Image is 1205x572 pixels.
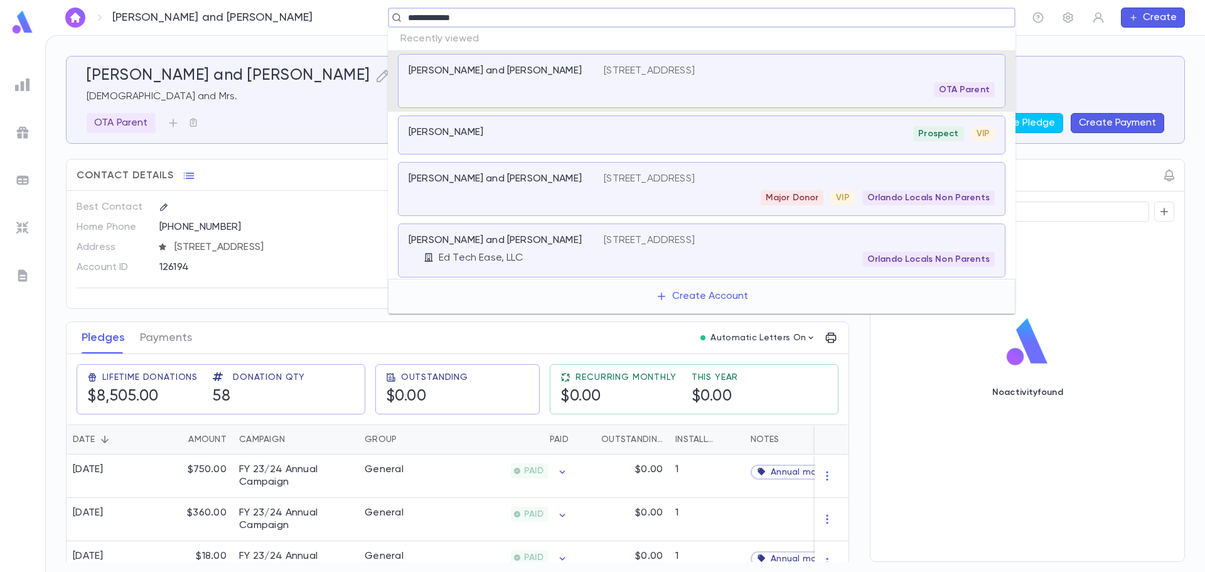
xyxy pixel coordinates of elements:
button: Sort [718,429,738,450]
button: Payments [140,322,192,353]
span: VIP [972,129,995,139]
div: [DATE] [73,463,104,476]
img: reports_grey.c525e4749d1bce6a11f5fe2a8de1b229.svg [15,77,30,92]
span: Orlando Locals Non Parents [862,193,995,203]
p: $0.00 [635,463,663,476]
img: campaigns_grey.99e729a5f7ee94e3726e6486bddda8f1.svg [15,125,30,140]
span: Outstanding [401,372,468,382]
p: [STREET_ADDRESS] [604,65,695,77]
button: Create Account [646,284,758,308]
button: Sort [285,429,305,450]
span: OTA Parent [934,85,995,95]
p: Address [77,237,149,257]
button: Sort [397,429,417,450]
img: imports_grey.530a8a0e642e233f2baf0ef88e8c9fcb.svg [15,220,30,235]
h5: $0.00 [560,387,676,406]
span: Annual matching campaign [771,554,870,564]
span: PAID [519,553,549,563]
button: Sort [530,429,550,450]
p: Automatic Letters On [710,333,806,343]
p: Best Contact [77,197,149,217]
span: Orlando Locals Non Parents [862,254,995,264]
p: OTA Parent [94,117,148,129]
p: No activity found [992,387,1063,397]
h5: $0.00 [692,387,739,406]
div: General [365,507,404,519]
div: 1 [669,498,744,541]
div: General [365,463,404,476]
button: Sort [95,429,115,450]
span: Lifetime Donations [102,372,198,382]
p: [STREET_ADDRESS] [604,173,695,185]
button: Create [1121,8,1185,28]
button: Pledges [82,322,125,353]
div: Outstanding [601,424,663,455]
span: This Year [692,372,739,382]
span: Prospect [913,129,963,139]
div: $750.00 [151,455,233,498]
p: [PERSON_NAME] [409,126,483,139]
p: [STREET_ADDRESS] [604,234,695,247]
div: $360.00 [151,498,233,541]
button: Create Pledge [978,113,1063,133]
img: home_white.a664292cf8c1dea59945f0da9f25487c.svg [68,13,83,23]
div: FY 23/24 Annual Campaign [239,507,352,532]
p: $0.00 [635,550,663,563]
button: Sort [168,429,188,450]
div: Group [358,424,453,455]
img: letters_grey.7941b92b52307dd3b8a917253454ce1c.svg [15,268,30,283]
div: OTA Parent [87,113,156,133]
div: Paid [453,424,575,455]
div: Outstanding [575,424,669,455]
span: Donation Qty [233,372,305,382]
div: Notes [751,424,779,455]
img: logo [10,10,35,35]
div: Amount [151,424,233,455]
div: Campaign [239,424,285,455]
button: Create Payment [1071,113,1164,133]
h5: [PERSON_NAME] and [PERSON_NAME] [87,67,370,85]
p: Account ID [77,257,149,278]
div: 1 [669,455,744,498]
div: [PHONE_NUMBER] [159,217,441,236]
p: Ed Tech Ease, LLC [439,252,523,264]
span: [STREET_ADDRESS] [169,241,442,254]
div: Amount [188,424,227,455]
button: Automatic Letters On [695,329,821,347]
p: Recently viewed [388,28,1015,50]
p: [PERSON_NAME] and [PERSON_NAME] [409,65,582,77]
div: Installments [669,424,744,455]
p: [PERSON_NAME] and [PERSON_NAME] [409,234,582,247]
div: 126194 [159,257,378,276]
div: Installments [675,424,718,455]
div: [DATE] [73,507,104,519]
span: Contact Details [77,170,174,182]
div: Group [365,424,397,455]
p: Home Phone [77,217,149,237]
div: FY 23/24 Annual Campaign [239,463,352,488]
p: [DEMOGRAPHIC_DATA] and Mrs. [87,90,1164,103]
div: Date [67,424,151,455]
h5: $0.00 [386,387,468,406]
img: batches_grey.339ca447c9d9533ef1741baa751efc33.svg [15,173,30,188]
div: Campaign [233,424,358,455]
span: PAID [519,466,549,476]
span: PAID [519,509,549,519]
div: Date [73,424,95,455]
div: [DATE] [73,550,104,563]
span: VIP [831,193,854,203]
p: $0.00 [635,507,663,519]
div: General [365,550,404,563]
p: [PERSON_NAME] and [PERSON_NAME] [409,173,582,185]
div: Paid [550,424,569,455]
button: Sort [581,429,601,450]
h5: 58 [213,387,305,406]
div: Notes [744,424,901,455]
p: [PERSON_NAME] and [PERSON_NAME] [112,11,313,24]
span: Recurring Monthly [576,372,676,382]
span: Annual matching campaign [771,467,870,477]
span: Major Donor [761,193,824,203]
h5: $8,505.00 [87,387,198,406]
img: logo [1002,317,1053,367]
